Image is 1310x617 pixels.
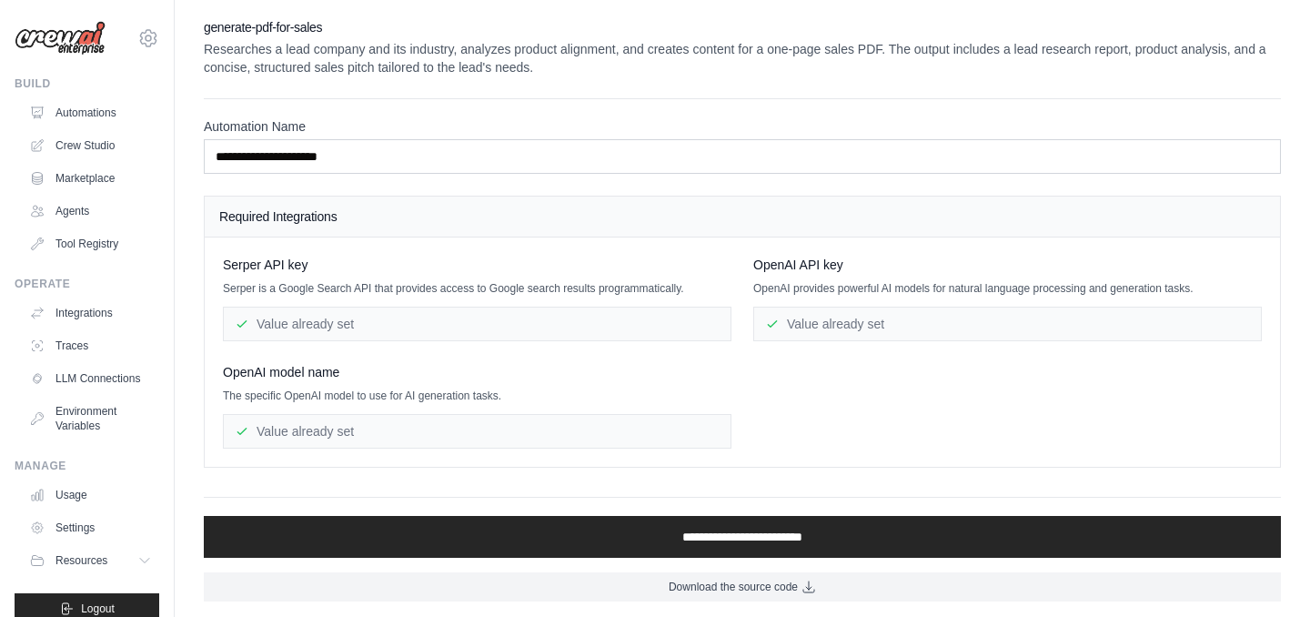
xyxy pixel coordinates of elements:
span: Resources [55,553,107,568]
span: OpenAI API key [753,256,843,274]
div: Operate [15,277,159,291]
a: Traces [22,331,159,360]
a: Environment Variables [22,397,159,440]
a: Download the source code [204,572,1281,602]
label: Automation Name [204,117,1281,136]
div: Value already set [223,414,731,449]
div: Value already set [753,307,1262,341]
a: Settings [22,513,159,542]
span: Download the source code [669,580,798,594]
div: Build [15,76,159,91]
h2: generate-pdf-for-sales [204,18,1281,36]
a: Usage [22,480,159,510]
a: Agents [22,197,159,226]
p: The specific OpenAI model to use for AI generation tasks. [223,389,731,403]
span: Serper API key [223,256,307,274]
a: LLM Connections [22,364,159,393]
h4: Required Integrations [219,207,1265,226]
a: Integrations [22,298,159,328]
a: Automations [22,98,159,127]
div: Value already set [223,307,731,341]
a: Tool Registry [22,229,159,258]
p: Researches a lead company and its industry, analyzes product alignment, and creates content for a... [204,40,1281,76]
button: Resources [22,546,159,575]
span: OpenAI model name [223,363,339,381]
span: Logout [81,602,115,616]
p: OpenAI provides powerful AI models for natural language processing and generation tasks. [753,281,1262,296]
a: Marketplace [22,164,159,193]
div: Manage [15,459,159,473]
p: Serper is a Google Search API that provides access to Google search results programmatically. [223,281,731,296]
a: Crew Studio [22,131,159,160]
img: Logo [15,21,106,56]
